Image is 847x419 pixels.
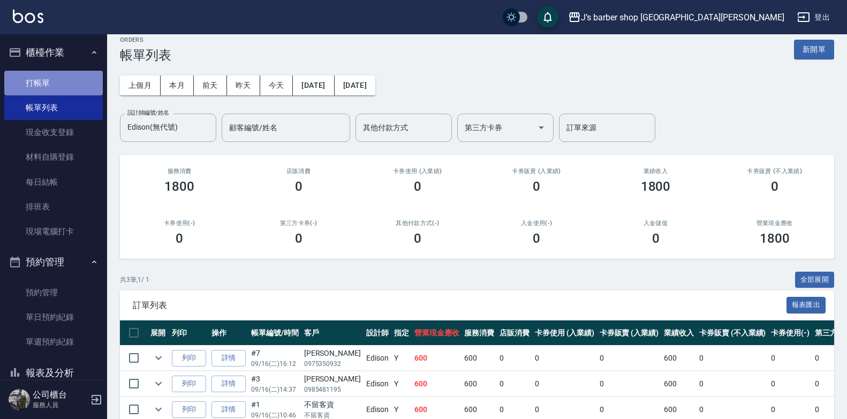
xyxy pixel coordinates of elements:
[697,371,768,396] td: 0
[304,385,361,394] p: 0985481195
[4,330,103,354] a: 單週預約紀錄
[295,231,303,246] h3: 0
[260,76,293,95] button: 今天
[209,320,248,346] th: 操作
[728,220,821,227] h2: 營業現金應收
[4,305,103,330] a: 單日預約紀錄
[161,76,194,95] button: 本月
[211,401,246,418] a: 詳情
[133,220,226,227] h2: 卡券使用(-)
[120,48,171,63] h3: 帳單列表
[533,119,550,136] button: Open
[391,320,412,346] th: 指定
[127,109,169,117] label: 設計師編號/姓名
[728,168,821,175] h2: 卡券販賣 (不入業績)
[787,300,826,310] a: 報表匯出
[4,95,103,120] a: 帳單列表
[211,376,246,392] a: 詳情
[172,376,206,392] button: 列印
[248,320,301,346] th: 帳單編號/時間
[33,400,87,410] p: 服務人員
[391,346,412,371] td: Y
[462,320,497,346] th: 服務消費
[795,272,835,288] button: 全部展開
[33,390,87,400] h5: 公司櫃台
[609,220,702,227] h2: 入金儲值
[462,371,497,396] td: 600
[497,320,532,346] th: 店販消費
[4,120,103,145] a: 現金收支登錄
[304,348,361,359] div: [PERSON_NAME]
[787,297,826,313] button: 報表匯出
[371,220,464,227] h2: 其他付款方式(-)
[364,346,391,371] td: Edison
[4,280,103,305] a: 預約管理
[581,11,784,24] div: J’s barber shop [GEOGRAPHIC_DATA][PERSON_NAME]
[4,170,103,194] a: 每日結帳
[301,320,364,346] th: 客戶
[364,371,391,396] td: Edison
[609,168,702,175] h2: 業績收入
[293,76,334,95] button: [DATE]
[760,231,790,246] h3: 1800
[176,231,183,246] h3: 0
[794,40,834,59] button: 新開單
[4,194,103,219] a: 排班表
[133,300,787,311] span: 訂單列表
[597,320,662,346] th: 卡券販賣 (入業績)
[133,168,226,175] h3: 服務消費
[490,220,583,227] h2: 入金使用(-)
[414,231,421,246] h3: 0
[641,179,671,194] h3: 1800
[597,346,662,371] td: 0
[164,179,194,194] h3: 1800
[661,371,697,396] td: 600
[652,231,660,246] h3: 0
[120,275,149,285] p: 共 3 筆, 1 / 1
[248,346,301,371] td: #7
[414,179,421,194] h3: 0
[150,376,167,392] button: expand row
[462,346,497,371] td: 600
[252,168,345,175] h2: 店販消費
[120,76,161,95] button: 上個月
[304,399,361,410] div: 不留客資
[533,179,540,194] h3: 0
[304,359,361,369] p: 0975350932
[251,385,299,394] p: 09/16 (二) 14:37
[768,371,812,396] td: 0
[412,346,462,371] td: 600
[4,359,103,387] button: 報表及分析
[150,401,167,417] button: expand row
[794,44,834,54] a: 新開單
[371,168,464,175] h2: 卡券使用 (入業績)
[4,219,103,244] a: 現場電腦打卡
[148,320,169,346] th: 展開
[768,320,812,346] th: 卡券使用(-)
[412,320,462,346] th: 營業現金應收
[597,371,662,396] td: 0
[4,71,103,95] a: 打帳單
[295,179,303,194] h3: 0
[793,8,834,27] button: 登出
[771,179,778,194] h3: 0
[13,10,43,23] img: Logo
[335,76,375,95] button: [DATE]
[252,220,345,227] h2: 第三方卡券(-)
[412,371,462,396] td: 600
[120,36,171,43] h2: ORDERS
[172,350,206,366] button: 列印
[533,231,540,246] h3: 0
[564,6,789,28] button: J’s barber shop [GEOGRAPHIC_DATA][PERSON_NAME]
[497,346,532,371] td: 0
[4,145,103,169] a: 材料自購登錄
[211,350,246,366] a: 詳情
[4,248,103,276] button: 預約管理
[150,350,167,366] button: expand row
[661,346,697,371] td: 600
[169,320,209,346] th: 列印
[4,39,103,66] button: 櫃檯作業
[364,320,391,346] th: 設計師
[532,346,597,371] td: 0
[304,373,361,385] div: [PERSON_NAME]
